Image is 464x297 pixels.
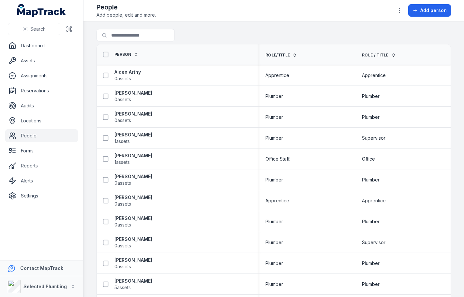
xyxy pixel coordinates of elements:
[114,194,152,201] strong: [PERSON_NAME]
[30,26,46,32] span: Search
[265,281,283,288] span: Plumber
[114,111,152,117] strong: [PERSON_NAME]
[114,180,131,186] span: 0 assets
[362,239,385,246] span: Supervisor
[114,138,130,145] span: 1 assets
[265,197,289,204] span: Apprentice
[265,93,283,100] span: Plumber
[114,90,152,103] a: [PERSON_NAME]0assets
[362,156,375,162] span: Office
[114,96,131,103] span: 0 assets
[114,236,152,249] a: [PERSON_NAME]0assets
[5,84,78,97] a: Reservations
[114,90,152,96] strong: [PERSON_NAME]
[420,7,447,14] span: Add person
[114,257,152,263] strong: [PERSON_NAME]
[114,52,139,57] a: Person
[362,53,389,58] span: Role / Title
[265,135,283,141] span: Plumber
[114,52,131,57] span: Person
[265,218,283,225] span: Plumber
[5,159,78,172] a: Reports
[362,177,380,183] span: Plumber
[114,159,130,165] span: 1 assets
[114,194,152,207] a: [PERSON_NAME]0assets
[265,156,290,162] span: Office Staff.
[114,278,152,284] strong: [PERSON_NAME]
[5,129,78,142] a: People
[265,53,290,58] span: Role/Title
[114,236,152,242] strong: [PERSON_NAME]
[114,242,131,249] span: 0 assets
[362,197,386,204] span: Apprentice
[362,218,380,225] span: Plumber
[5,39,78,52] a: Dashboard
[5,54,78,67] a: Assets
[408,4,451,17] button: Add person
[362,114,380,120] span: Plumber
[265,72,289,79] span: Apprentice
[5,99,78,112] a: Audits
[265,260,283,267] span: Plumber
[265,114,283,120] span: Plumber
[5,114,78,127] a: Locations
[114,69,141,75] strong: Aiden Arthy
[114,215,152,228] a: [PERSON_NAME]0assets
[265,177,283,183] span: Plumber
[114,117,131,124] span: 0 assets
[362,281,380,288] span: Plumber
[114,284,131,291] span: 5 assets
[114,152,152,159] strong: [PERSON_NAME]
[5,174,78,187] a: Alerts
[114,222,131,228] span: 0 assets
[97,12,156,18] span: Add people, edit and more.
[5,189,78,202] a: Settings
[265,239,283,246] span: Plumber
[362,72,386,79] span: Apprentice
[23,284,67,289] strong: Selected Plumbing
[114,173,152,186] a: [PERSON_NAME]0assets
[114,257,152,270] a: [PERSON_NAME]0assets
[114,111,152,124] a: [PERSON_NAME]0assets
[20,265,63,271] strong: Contact MapTrack
[362,135,385,141] span: Supervisor
[114,278,152,291] a: [PERSON_NAME]5assets
[97,3,156,12] h2: People
[17,4,66,17] a: MapTrack
[114,75,131,82] span: 0 assets
[5,69,78,82] a: Assignments
[114,152,152,165] a: [PERSON_NAME]1assets
[114,173,152,180] strong: [PERSON_NAME]
[362,53,396,58] a: Role / Title
[114,201,131,207] span: 0 assets
[5,144,78,157] a: Forms
[114,132,152,145] a: [PERSON_NAME]1assets
[114,263,131,270] span: 0 assets
[362,260,380,267] span: Plumber
[114,69,141,82] a: Aiden Arthy0assets
[114,215,152,222] strong: [PERSON_NAME]
[265,53,297,58] a: Role/Title
[8,23,60,35] button: Search
[362,93,380,100] span: Plumber
[114,132,152,138] strong: [PERSON_NAME]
